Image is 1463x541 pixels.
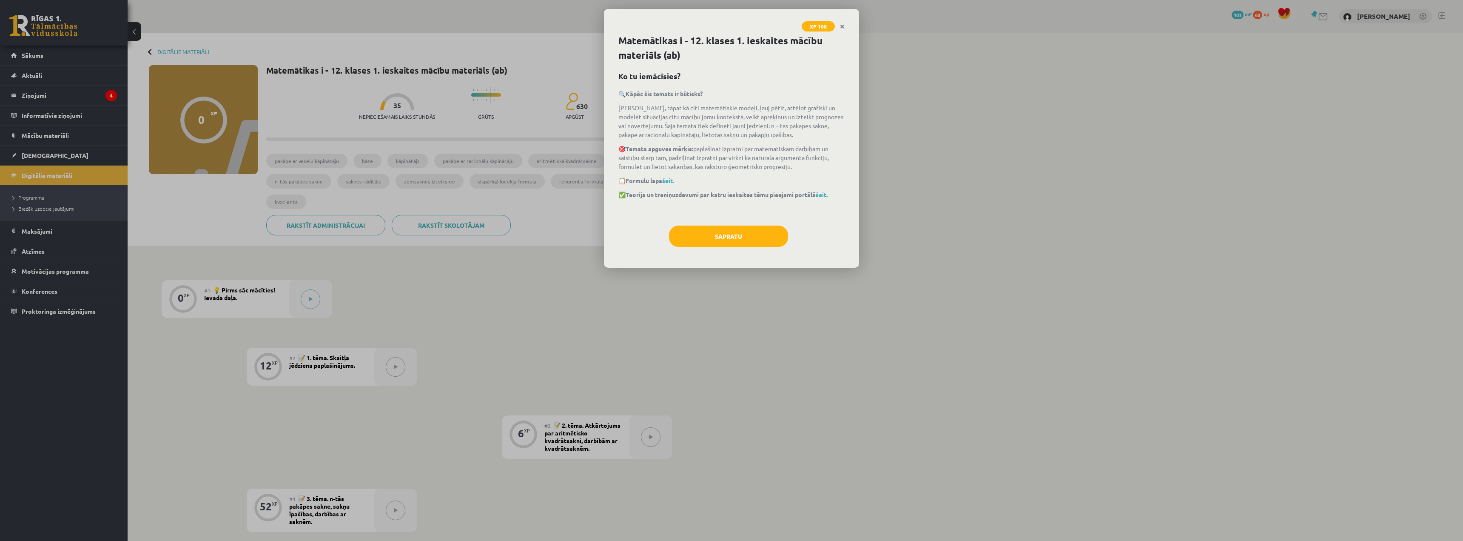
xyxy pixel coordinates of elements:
h1: Matemātikas i - 12. klases 1. ieskaites mācību materiāls (ab) [618,34,845,63]
p: ✅ [618,190,845,199]
b: Kāpēc šis temats ir būtisks? [626,90,703,97]
strong: Teorija un treniņuzdevumi par katru ieskaites tēmu pieejami portālā [626,191,828,198]
button: Sapratu [669,226,788,247]
p: 🔍 [618,89,845,98]
b: Temata apguves mērķis: [626,145,693,152]
span: XP 100 [802,21,835,31]
a: šeit. [816,191,828,198]
strong: Formulu lapa [626,177,674,184]
p: [PERSON_NAME], tāpat kā citi matemātiskie modeļi, ļauj pētīt, attēlot grafiski un modelēt situāci... [618,103,845,139]
p: 🎯 paplašināt izpratni par matemātiskām darbībām un saistību starp tām, padziļināt izpratni par vi... [618,144,845,171]
p: 📋 [618,176,845,185]
h2: Ko tu iemācīsies? [618,70,845,82]
a: Close [835,18,850,35]
a: šeit. [662,177,674,184]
